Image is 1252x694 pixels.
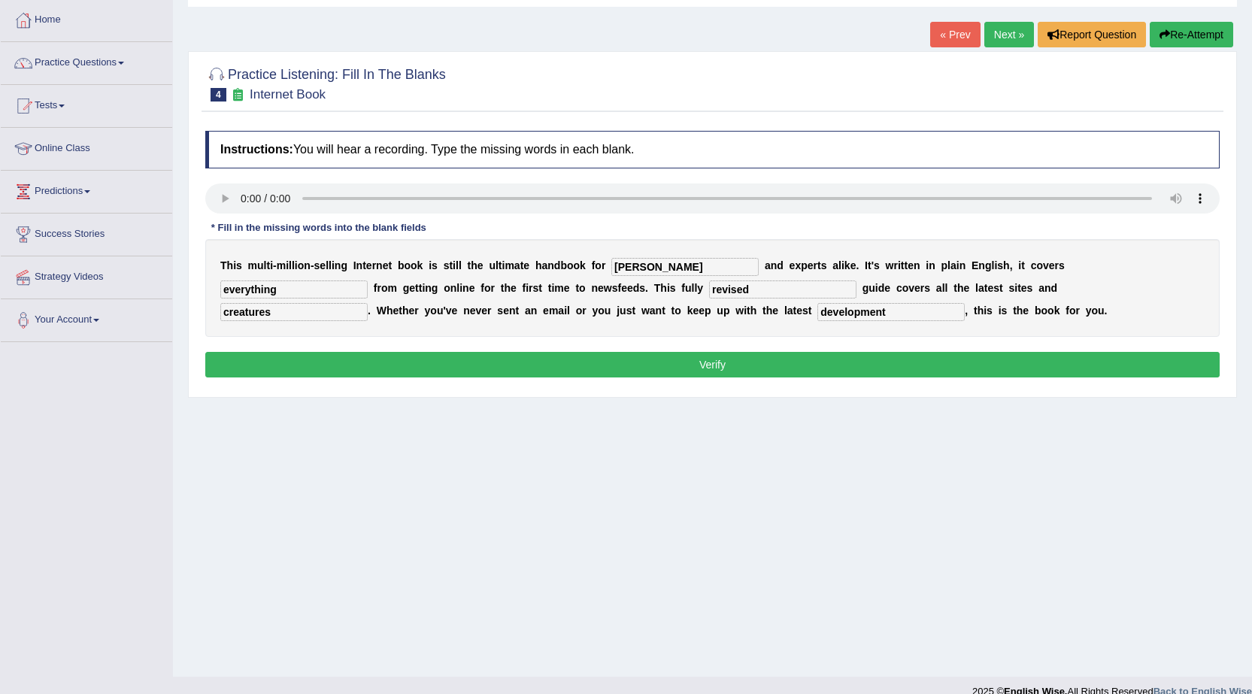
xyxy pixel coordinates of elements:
b: t [632,305,635,317]
b: a [514,259,520,271]
b: n [425,282,432,294]
b: h [227,259,234,271]
b: n [656,305,662,317]
b: t [953,282,957,294]
b: l [496,259,499,271]
b: l [694,282,697,294]
small: Internet Book [250,87,326,102]
b: t [499,259,502,271]
b: l [292,259,295,271]
b: f [617,282,621,294]
b: h [1017,305,1023,317]
b: w [604,282,612,294]
b: t [468,259,471,271]
b: m [554,282,563,294]
b: n [547,259,554,271]
b: T [220,259,227,271]
b: t [747,305,750,317]
b: i [564,305,567,317]
b: d [777,259,784,271]
b: f [374,282,377,294]
b: s [670,282,676,294]
b: n [978,259,985,271]
b: s [802,305,808,317]
b: s [612,282,618,294]
b: u [685,282,692,294]
b: i [875,282,878,294]
b: o [411,259,417,271]
b: t [793,305,797,317]
span: 4 [211,88,226,102]
b: t [901,259,905,271]
b: o [484,282,491,294]
button: Verify [205,352,1220,377]
b: n [463,305,470,317]
b: i [744,305,747,317]
b: l [784,305,787,317]
b: I [353,259,356,271]
b: t [419,282,423,294]
b: l [459,259,462,271]
b: t [362,259,366,271]
b: n [929,259,935,271]
b: e [772,305,778,317]
b: e [796,305,802,317]
b: a [765,259,771,271]
b: n [959,259,966,271]
b: f [480,282,484,294]
b: l [991,259,994,271]
b: i [926,259,929,271]
b: e [598,282,604,294]
b: c [896,282,902,294]
b: i [270,259,273,271]
b: e [470,305,476,317]
b: d [554,259,561,271]
b: , [965,305,968,317]
b: T [654,282,661,294]
b: l [289,259,292,271]
b: n [304,259,311,271]
b: o [576,305,583,317]
b: u [437,305,444,317]
b: p [801,259,808,271]
b: a [978,282,984,294]
b: o [444,282,450,294]
b: n [356,259,363,271]
b: e [627,282,633,294]
b: r [490,282,494,294]
b: e [383,259,389,271]
b: f [523,282,526,294]
b: l [947,259,950,271]
b: r [582,305,586,317]
b: t [999,282,1003,294]
b: a [950,259,956,271]
b: e [699,305,705,317]
b: k [687,305,693,317]
a: « Prev [930,22,980,47]
b: s [1002,305,1008,317]
small: Exam occurring question [230,88,246,102]
b: r [529,282,532,294]
b: h [957,282,964,294]
b: e [393,305,399,317]
b: e [543,305,549,317]
b: s [533,282,539,294]
b: e [884,282,890,294]
b: v [446,305,452,317]
h2: Practice Listening: Fill In The Blanks [205,64,446,102]
b: d [1051,282,1058,294]
b: . [645,282,648,294]
b: v [1043,259,1049,271]
b: i [233,259,236,271]
b: , [1010,259,1013,271]
b: o [574,259,581,271]
a: Online Class [1,128,172,165]
a: Strategy Videos [1,256,172,294]
a: Success Stories [1,214,172,251]
button: Report Question [1038,22,1146,47]
b: t [662,305,665,317]
b: t [548,282,552,294]
b: i [551,282,554,294]
b: e [850,259,856,271]
b: h [504,282,511,294]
